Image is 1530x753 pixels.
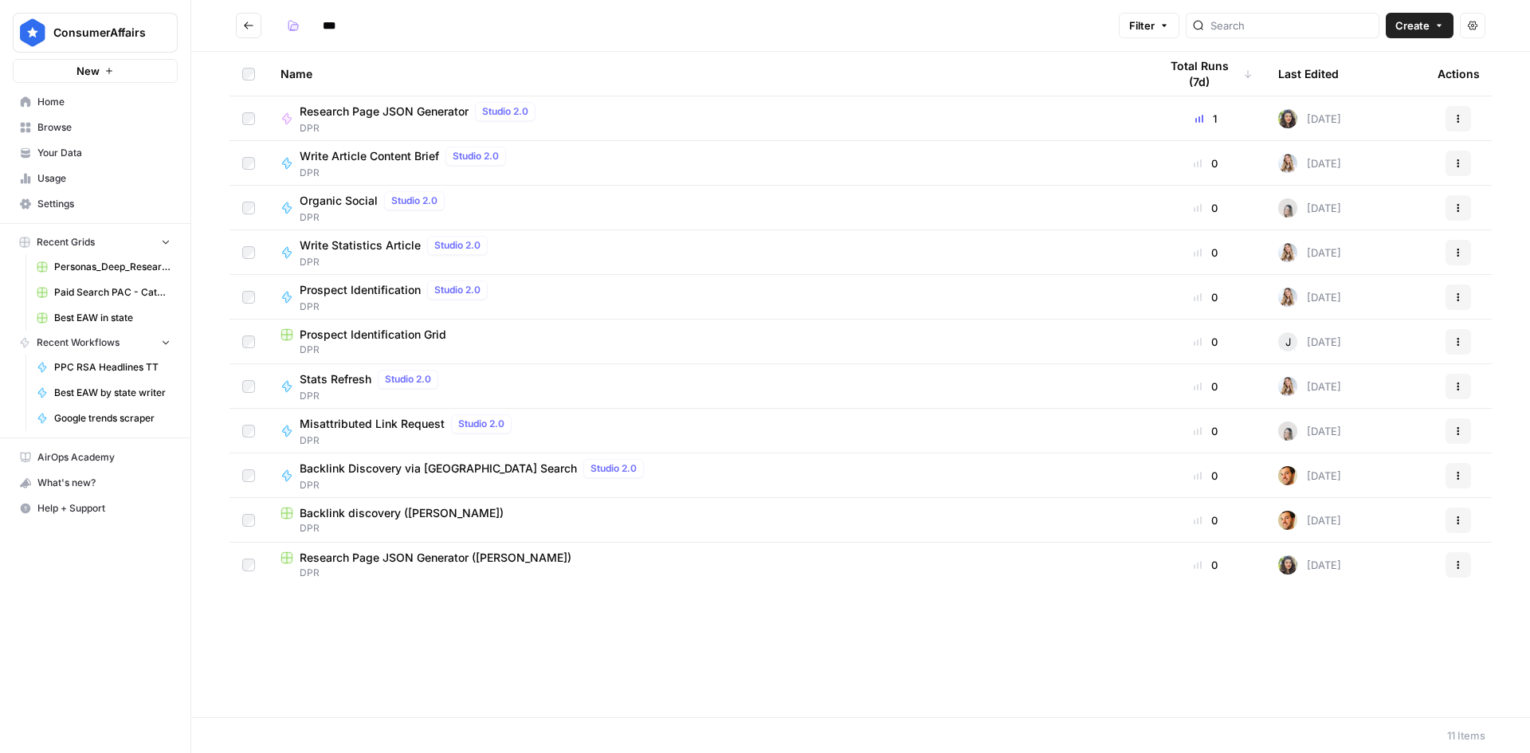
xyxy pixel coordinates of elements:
[280,550,1133,580] a: Research Page JSON Generator ([PERSON_NAME])DPR
[300,148,439,164] span: Write Article Content Brief
[13,59,178,83] button: New
[300,505,504,521] span: Backlink discovery ([PERSON_NAME])
[1159,512,1253,528] div: 0
[37,501,171,516] span: Help + Support
[37,120,171,135] span: Browse
[280,343,1133,357] span: DPR
[1447,728,1485,743] div: 11 Items
[1278,555,1341,575] div: [DATE]
[300,104,469,120] span: Research Page JSON Generator
[76,63,100,79] span: New
[13,445,178,470] a: AirOps Academy
[385,372,431,386] span: Studio 2.0
[1159,245,1253,261] div: 0
[1278,377,1297,396] img: 6lzcvtqrom6glnstmpsj9w10zs8o
[29,305,178,331] a: Best EAW in state
[54,260,171,274] span: Personas_Deep_Research.csv
[280,327,1133,357] a: Prospect Identification GridDPR
[300,210,451,225] span: DPR
[54,411,171,426] span: Google trends scraper
[280,521,1133,535] span: DPR
[280,191,1133,225] a: Organic SocialStudio 2.0DPR
[1278,52,1339,96] div: Last Edited
[1278,243,1297,262] img: 6lzcvtqrom6glnstmpsj9w10zs8o
[280,280,1133,314] a: Prospect IdentificationStudio 2.0DPR
[13,166,178,191] a: Usage
[29,254,178,280] a: Personas_Deep_Research.csv
[54,386,171,400] span: Best EAW by state writer
[1278,466,1297,485] img: 7dkj40nmz46gsh6f912s7bk0kz0q
[13,470,178,496] button: What's new?
[1278,198,1341,218] div: [DATE]
[54,311,171,325] span: Best EAW in state
[300,416,445,432] span: Misattributed Link Request
[280,414,1133,448] a: Misattributed Link RequestStudio 2.0DPR
[280,236,1133,269] a: Write Statistics ArticleStudio 2.0DPR
[13,496,178,521] button: Help + Support
[280,505,1133,535] a: Backlink discovery ([PERSON_NAME])DPR
[13,89,178,115] a: Home
[29,355,178,380] a: PPC RSA Headlines TT
[54,285,171,300] span: Paid Search PAC - Categories
[1278,555,1297,575] img: 6mihlqu5uniej3b1t3326lbd0z67
[1285,334,1291,350] span: J
[280,459,1133,492] a: Backlink Discovery via [GEOGRAPHIC_DATA] SearchStudio 2.0DPR
[280,102,1133,135] a: Research Page JSON GeneratorStudio 2.0DPR
[1159,155,1253,171] div: 0
[1159,334,1253,350] div: 0
[300,550,571,566] span: Research Page JSON Generator ([PERSON_NAME])
[300,389,445,403] span: DPR
[1278,288,1341,307] div: [DATE]
[453,149,499,163] span: Studio 2.0
[13,230,178,254] button: Recent Grids
[1278,377,1341,396] div: [DATE]
[13,191,178,217] a: Settings
[1159,289,1253,305] div: 0
[458,417,504,431] span: Studio 2.0
[1278,154,1341,173] div: [DATE]
[280,147,1133,180] a: Write Article Content BriefStudio 2.0DPR
[37,235,95,249] span: Recent Grids
[300,255,494,269] span: DPR
[300,237,421,253] span: Write Statistics Article
[1438,52,1480,96] div: Actions
[1159,111,1253,127] div: 1
[13,331,178,355] button: Recent Workflows
[29,406,178,431] a: Google trends scraper
[300,282,421,298] span: Prospect Identification
[434,283,481,297] span: Studio 2.0
[37,335,120,350] span: Recent Workflows
[1278,511,1341,530] div: [DATE]
[1278,511,1297,530] img: 7dkj40nmz46gsh6f912s7bk0kz0q
[37,95,171,109] span: Home
[37,146,171,160] span: Your Data
[1278,109,1341,128] div: [DATE]
[1278,288,1297,307] img: 6lzcvtqrom6glnstmpsj9w10zs8o
[14,471,177,495] div: What's new?
[1278,332,1341,351] div: [DATE]
[482,104,528,119] span: Studio 2.0
[434,238,481,253] span: Studio 2.0
[1395,18,1430,33] span: Create
[13,13,178,53] button: Workspace: ConsumerAffairs
[1278,154,1297,173] img: 6lzcvtqrom6glnstmpsj9w10zs8o
[37,197,171,211] span: Settings
[1210,18,1372,33] input: Search
[300,371,371,387] span: Stats Refresh
[300,433,518,448] span: DPR
[300,327,446,343] span: Prospect Identification Grid
[590,461,637,476] span: Studio 2.0
[300,300,494,314] span: DPR
[300,478,650,492] span: DPR
[54,360,171,375] span: PPC RSA Headlines TT
[29,380,178,406] a: Best EAW by state writer
[280,370,1133,403] a: Stats RefreshStudio 2.0DPR
[1159,468,1253,484] div: 0
[236,13,261,38] button: Go back
[1278,466,1341,485] div: [DATE]
[1278,243,1341,262] div: [DATE]
[13,115,178,140] a: Browse
[1159,52,1253,96] div: Total Runs (7d)
[53,25,150,41] span: ConsumerAffairs
[1159,378,1253,394] div: 0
